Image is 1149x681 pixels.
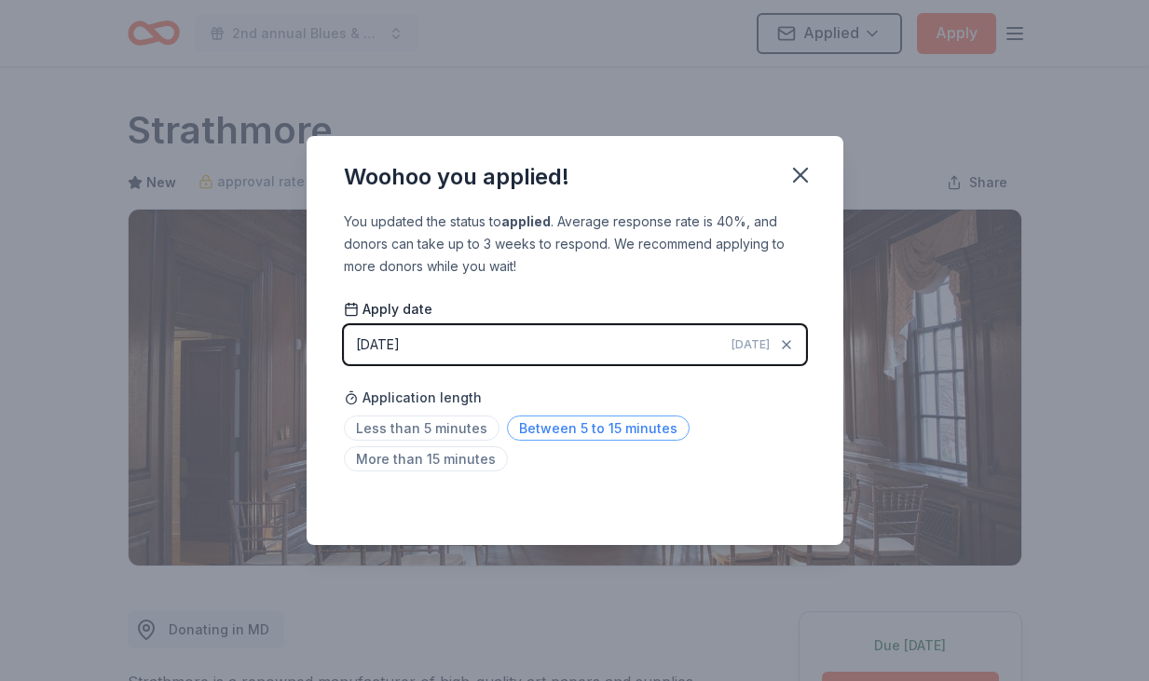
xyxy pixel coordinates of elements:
b: applied [501,213,551,229]
button: [DATE][DATE] [344,325,806,364]
span: Less than 5 minutes [344,415,499,441]
span: Application length [344,387,482,409]
div: Woohoo you applied! [344,162,569,192]
span: Between 5 to 15 minutes [507,415,690,441]
span: [DATE] [732,337,770,352]
span: Apply date [344,300,432,319]
span: More than 15 minutes [344,446,508,471]
div: You updated the status to . Average response rate is 40%, and donors can take up to 3 weeks to re... [344,211,806,278]
div: [DATE] [356,334,400,356]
